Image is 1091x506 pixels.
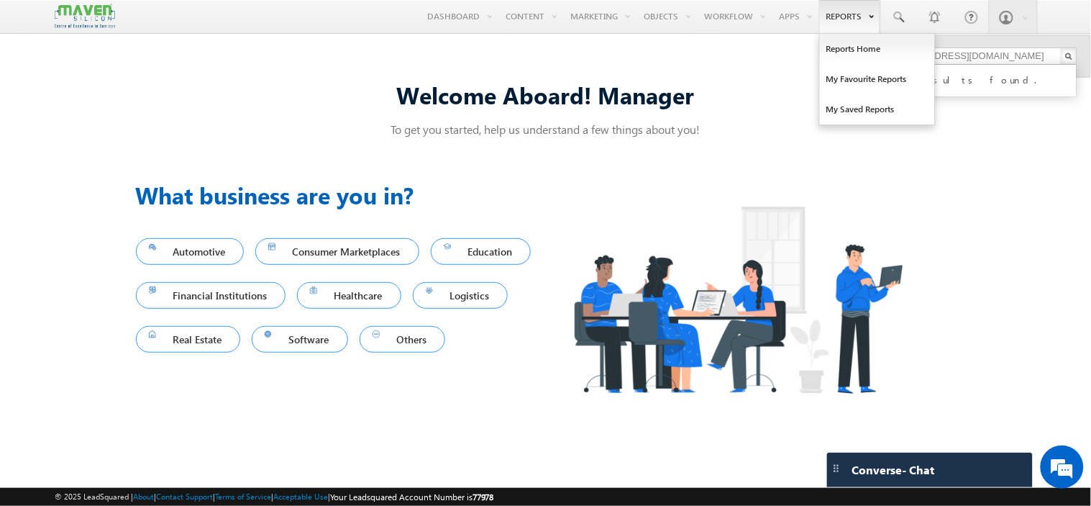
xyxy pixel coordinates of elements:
a: Reports Home [820,34,935,64]
img: Custom Logo [55,4,115,29]
a: Terms of Service [215,492,271,501]
a: My Favourite Reports [820,64,935,94]
p: To get you started, help us understand a few things about you! [136,122,956,137]
textarea: Type your message and hit 'Enter' [19,133,263,384]
span: Healthcare [310,286,388,305]
span: Automotive [149,242,232,261]
span: Software [265,330,335,349]
h3: What business are you in? [136,178,546,212]
div: Chat with us now [75,76,242,94]
span: Real Estate [149,330,228,349]
div: Minimize live chat window [236,7,270,42]
a: Contact Support [156,492,213,501]
a: Acceptable Use [273,492,328,501]
span: Education [444,242,519,261]
span: © 2025 LeadSquared | | | | | [55,490,494,504]
span: Consumer Marketplaces [268,242,406,261]
span: Converse - Chat [852,464,935,476]
div: Welcome Aboard! Manager [136,79,956,110]
div: No results found. [890,69,1082,88]
span: Financial Institutions [149,286,273,305]
span: Your Leadsquared Account Number is [330,492,494,502]
img: d_60004797649_company_0_60004797649 [24,76,60,94]
img: carter-drag [831,463,842,474]
input: Search Objects [882,48,1077,65]
img: Industry.png [546,178,930,422]
em: Start Chat [196,397,261,416]
span: Logistics [426,286,496,305]
a: About [133,492,154,501]
a: My Saved Reports [820,94,935,125]
span: 77978 [473,492,494,502]
span: Others [373,330,433,349]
